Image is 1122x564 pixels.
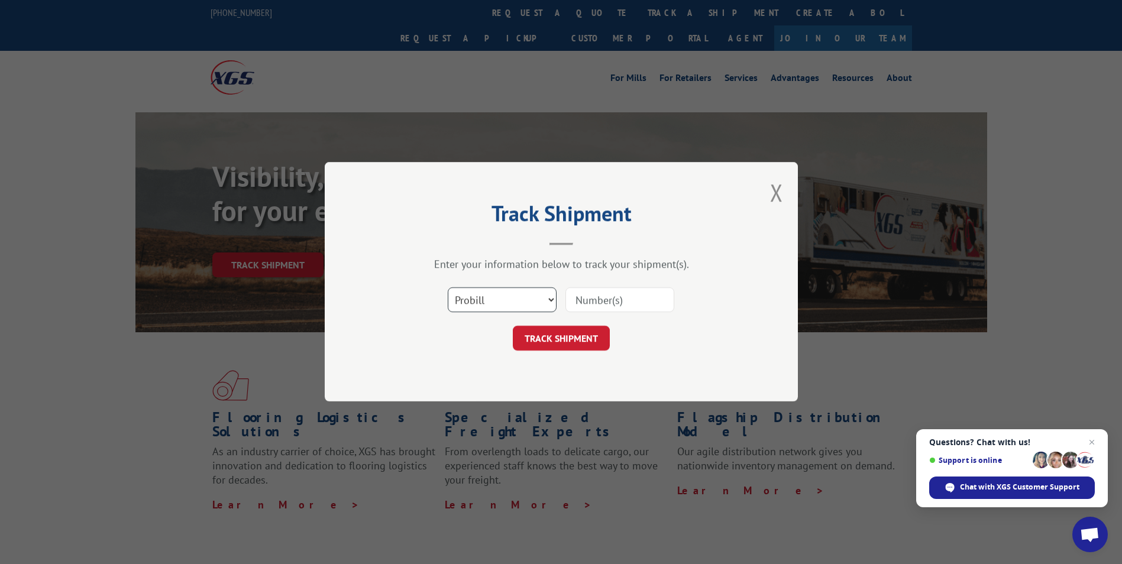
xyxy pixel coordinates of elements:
span: Questions? Chat with us! [929,437,1095,447]
span: Support is online [929,456,1029,465]
input: Number(s) [565,288,674,313]
div: Enter your information below to track your shipment(s). [384,258,739,271]
span: Close chat [1085,435,1099,449]
span: Chat with XGS Customer Support [960,482,1079,492]
h2: Track Shipment [384,205,739,228]
button: Close modal [770,177,783,208]
div: Open chat [1072,517,1108,552]
div: Chat with XGS Customer Support [929,477,1095,499]
button: TRACK SHIPMENT [513,326,610,351]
